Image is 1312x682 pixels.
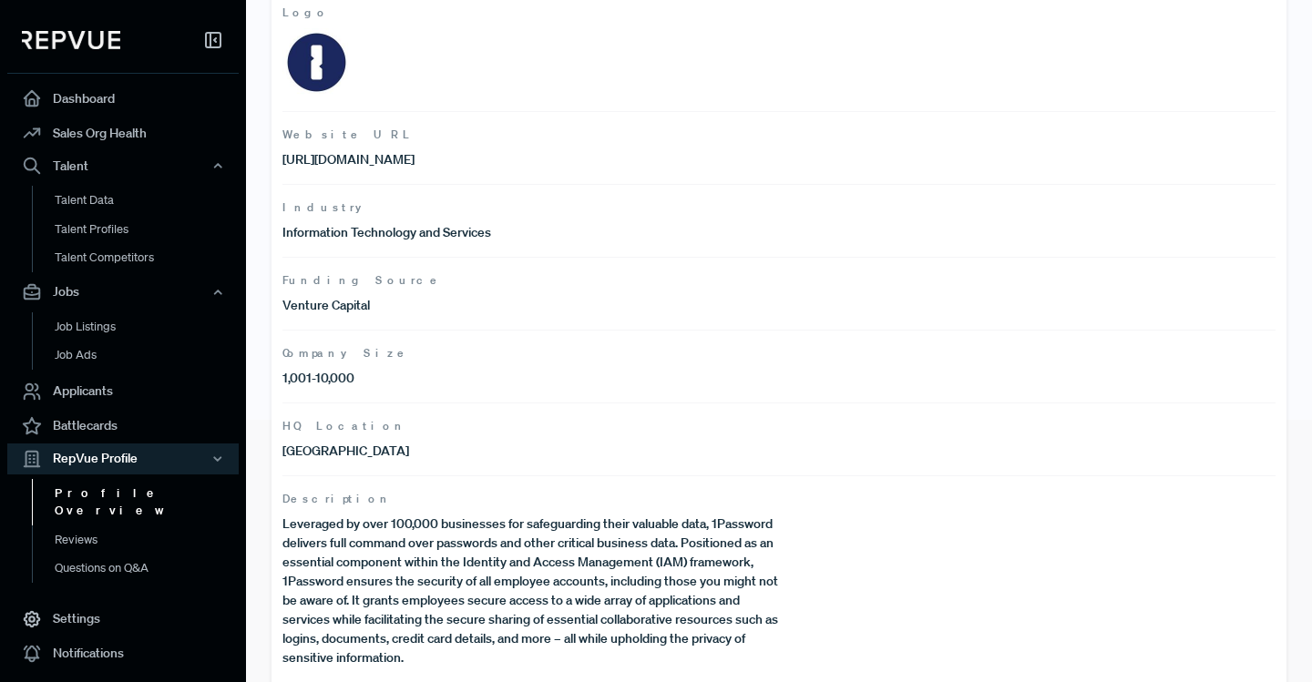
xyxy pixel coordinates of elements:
[7,443,239,474] button: RepVue Profile
[32,215,263,244] a: Talent Profiles
[282,199,1276,216] span: Industry
[32,525,263,555] a: Reviews
[32,186,263,215] a: Talent Data
[282,442,779,461] p: [GEOGRAPHIC_DATA]
[282,127,1276,143] span: Website URL
[32,312,263,341] a: Job Listings
[282,28,351,97] img: Logo
[282,418,1276,434] span: HQ Location
[7,602,239,636] a: Settings
[32,341,263,370] a: Job Ads
[7,150,239,181] button: Talent
[32,479,263,525] a: Profile Overview
[282,345,1276,361] span: Company Size
[282,272,1276,289] span: Funding Source
[7,374,239,409] a: Applicants
[282,491,1276,507] span: Description
[282,223,779,242] p: Information Technology and Services
[22,31,120,49] img: RepVue
[7,116,239,150] a: Sales Org Health
[282,296,779,315] p: Venture Capital
[32,554,263,583] a: Questions on Q&A
[7,277,239,308] button: Jobs
[32,243,263,272] a: Talent Competitors
[7,81,239,116] a: Dashboard
[7,409,239,443] a: Battlecards
[7,636,239,671] a: Notifications
[282,369,779,388] p: 1,001-10,000
[282,5,1276,21] span: Logo
[282,514,779,667] p: Leveraged by over 100,000 businesses for safeguarding their valuable data, 1Password delivers ful...
[282,150,779,169] p: [URL][DOMAIN_NAME]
